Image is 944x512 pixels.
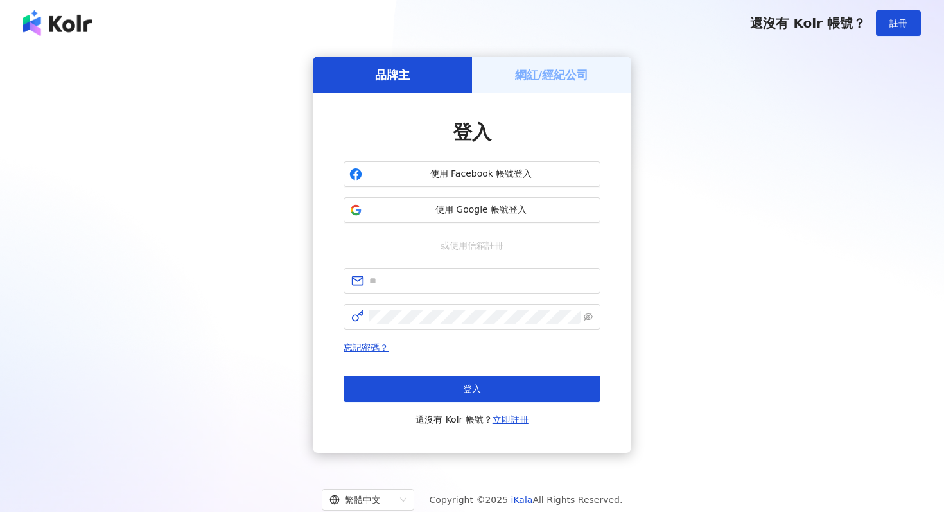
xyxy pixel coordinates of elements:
[463,384,481,394] span: 登入
[432,238,512,252] span: 或使用信箱註冊
[876,10,921,36] button: 註冊
[344,342,389,353] a: 忘記密碼？
[584,312,593,321] span: eye-invisible
[415,412,529,427] span: 還沒有 Kolr 帳號？
[23,10,92,36] img: logo
[367,168,595,181] span: 使用 Facebook 帳號登入
[329,490,395,510] div: 繁體中文
[367,204,595,216] span: 使用 Google 帳號登入
[375,67,410,83] h5: 品牌主
[430,492,623,508] span: Copyright © 2025 All Rights Reserved.
[344,376,600,402] button: 登入
[344,197,600,223] button: 使用 Google 帳號登入
[511,495,533,505] a: iKala
[493,414,529,425] a: 立即註冊
[750,15,866,31] span: 還沒有 Kolr 帳號？
[344,161,600,187] button: 使用 Facebook 帳號登入
[515,67,589,83] h5: 網紅/經紀公司
[453,121,491,143] span: 登入
[889,18,907,28] span: 註冊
